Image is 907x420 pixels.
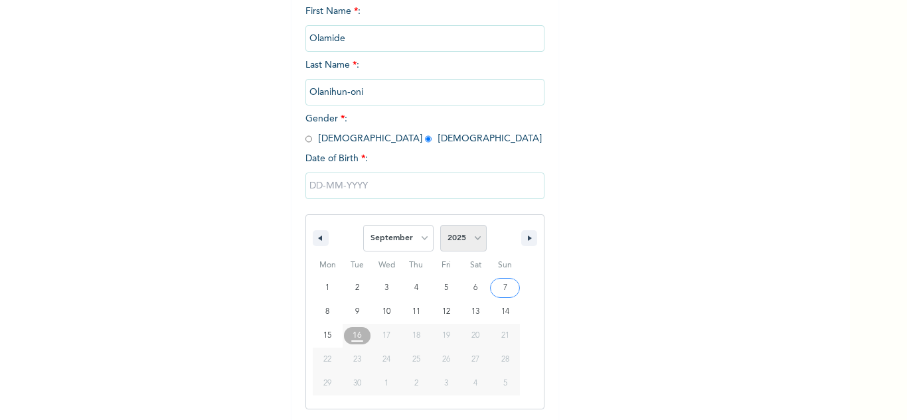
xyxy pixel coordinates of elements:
button: 17 [372,324,402,348]
button: 30 [343,372,372,395]
button: 23 [343,348,372,372]
span: 8 [325,300,329,324]
span: 23 [353,348,361,372]
span: Wed [372,255,402,276]
span: 6 [473,276,477,300]
span: Sun [490,255,520,276]
button: 26 [431,348,461,372]
button: 22 [313,348,343,372]
span: 11 [412,300,420,324]
button: 15 [313,324,343,348]
span: 2 [355,276,359,300]
button: 6 [461,276,491,300]
span: Gender : [DEMOGRAPHIC_DATA] [DEMOGRAPHIC_DATA] [305,114,542,143]
span: Tue [343,255,372,276]
span: 12 [442,300,450,324]
button: 13 [461,300,491,324]
span: Date of Birth : [305,152,368,166]
span: Last Name : [305,60,544,97]
span: 21 [501,324,509,348]
button: 19 [431,324,461,348]
span: 4 [414,276,418,300]
button: 18 [402,324,432,348]
button: 3 [372,276,402,300]
button: 20 [461,324,491,348]
button: 9 [343,300,372,324]
span: 22 [323,348,331,372]
button: 21 [490,324,520,348]
span: 7 [503,276,507,300]
button: 28 [490,348,520,372]
button: 8 [313,300,343,324]
span: 13 [471,300,479,324]
span: Sat [461,255,491,276]
span: 5 [444,276,448,300]
span: 9 [355,300,359,324]
button: 5 [431,276,461,300]
span: 17 [382,324,390,348]
span: 19 [442,324,450,348]
span: 15 [323,324,331,348]
button: 10 [372,300,402,324]
button: 7 [490,276,520,300]
span: Fri [431,255,461,276]
button: 16 [343,324,372,348]
span: 27 [471,348,479,372]
span: 14 [501,300,509,324]
button: 1 [313,276,343,300]
button: 25 [402,348,432,372]
span: 1 [325,276,329,300]
button: 4 [402,276,432,300]
span: 29 [323,372,331,395]
span: 18 [412,324,420,348]
button: 12 [431,300,461,324]
span: 16 [353,324,362,348]
button: 27 [461,348,491,372]
button: 14 [490,300,520,324]
span: Thu [402,255,432,276]
span: 25 [412,348,420,372]
span: 20 [471,324,479,348]
button: 11 [402,300,432,324]
span: 28 [501,348,509,372]
button: 24 [372,348,402,372]
button: 29 [313,372,343,395]
span: 30 [353,372,361,395]
span: 10 [382,300,390,324]
input: DD-MM-YYYY [305,173,544,199]
button: 2 [343,276,372,300]
span: First Name : [305,7,544,43]
span: 3 [384,276,388,300]
span: 26 [442,348,450,372]
span: 24 [382,348,390,372]
input: Enter your last name [305,79,544,105]
input: Enter your first name [305,25,544,52]
span: Mon [313,255,343,276]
